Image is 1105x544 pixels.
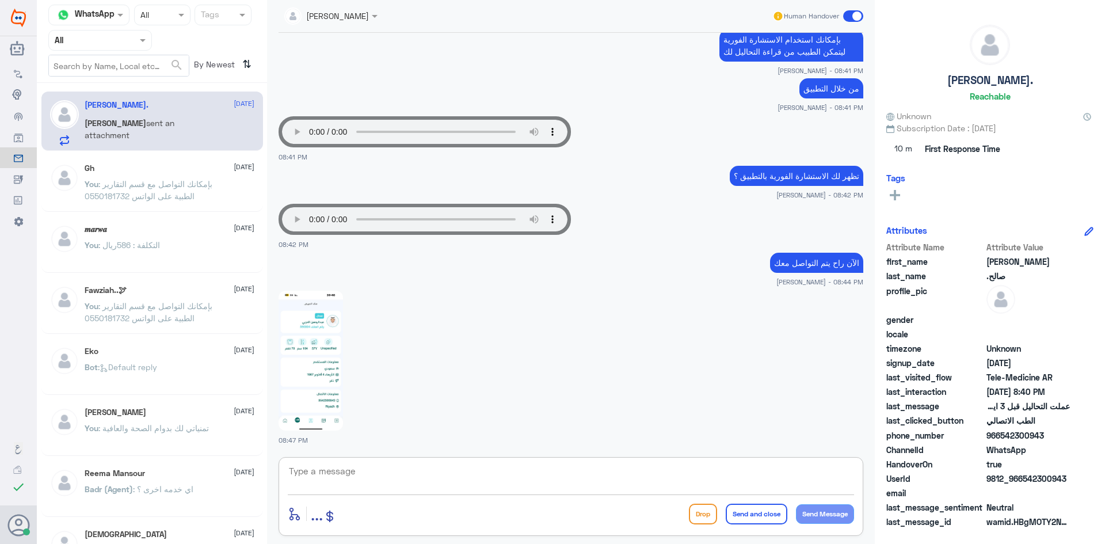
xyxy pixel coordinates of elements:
span: [PERSON_NAME] - 08:41 PM [778,66,863,75]
span: 966542300943 [986,429,1070,442]
span: عملت التحاليل قبل 3 ايام ولا احد كلمني [986,400,1070,412]
span: You [85,240,98,250]
span: [PERSON_NAME] - 08:44 PM [776,277,863,287]
span: locale [886,328,984,340]
span: first_name [886,256,984,268]
span: : بإمكانك التواصل مع قسم التقارير الطبية على الواتس 0550181732 [85,179,212,201]
span: صالح. [986,270,1070,282]
p: 25/9/2025, 8:42 PM [730,166,863,186]
span: 2 [986,444,1070,456]
span: Bot [85,362,98,372]
img: defaultAdmin.png [970,25,1009,64]
span: [DATE] [234,223,254,233]
span: wamid.HBgMOTY2NTQyMzAwOTQzFQIAEhgUM0FEQ0FCQ0JGNjBDMTY3MDZCRjEA [986,516,1070,528]
span: Human Handover [784,11,839,21]
i: ⇅ [242,55,252,74]
span: null [986,314,1070,326]
input: Search by Name, Local etc… [49,55,189,76]
img: defaultAdmin.png [50,469,79,497]
img: defaultAdmin.png [50,408,79,436]
img: 1485694272491021.jpg [279,291,343,431]
h5: سبحان الله [85,530,167,539]
span: 9812_966542300943 [986,473,1070,485]
span: عبدالرحمن [986,256,1070,268]
span: null [986,487,1070,499]
span: [DATE] [234,162,254,172]
span: last_message_id [886,516,984,528]
span: : تمنياتي لك بدوام الصحة والعافية [98,423,209,433]
span: signup_date [886,357,984,369]
button: Send Message [796,504,854,524]
span: phone_number [886,429,984,442]
span: You [85,301,98,311]
h5: عبدالرحمن صالح. [85,100,148,110]
span: الطب الاتصالي [986,414,1070,427]
span: last_name [886,270,984,282]
img: defaultAdmin.png [50,163,79,192]
span: Attribute Value [986,241,1070,253]
h5: Fawziah..🕊 [85,286,127,295]
span: UserId [886,473,984,485]
img: defaultAdmin.png [50,225,79,253]
span: 08:42 PM [279,241,308,248]
span: : التكلفة : 586ريال [98,240,160,250]
span: You [85,179,98,189]
span: 10 m [886,139,921,159]
span: Unknown [886,110,931,122]
span: [DATE] [234,467,254,477]
span: HandoverOn [886,458,984,470]
p: 25/9/2025, 8:41 PM [799,78,863,98]
span: last_clicked_button [886,414,984,427]
span: Badr (Agent) [85,484,133,494]
span: [DATE] [234,284,254,294]
span: : Default reply [98,362,157,372]
span: timezone [886,343,984,355]
span: Subscription Date : [DATE] [886,122,1093,134]
span: [DATE] [234,406,254,416]
span: 2025-09-25T17:40:54.068Z [986,386,1070,398]
button: Drop [689,504,717,524]
button: search [170,56,184,75]
h6: Attributes [886,225,927,235]
p: 25/9/2025, 8:41 PM [719,29,863,62]
span: Tele-Medicine AR [986,371,1070,383]
span: [DATE] [234,345,254,355]
span: [PERSON_NAME] [85,118,146,128]
span: Attribute Name [886,241,984,253]
span: : بإمكانك التواصل مع قسم التقارير الطبية على الواتس 0550181732 [85,301,212,323]
span: gender [886,314,984,326]
p: 25/9/2025, 8:44 PM [770,253,863,273]
span: Unknown [986,343,1070,355]
span: profile_pic [886,285,984,311]
img: defaultAdmin.png [50,100,79,129]
span: [DATE] [234,98,254,109]
span: 08:47 PM [279,436,308,444]
img: defaultAdmin.png [50,286,79,314]
span: [DATE] [234,528,254,538]
span: 0 [986,501,1070,513]
h5: 𝒎𝒂𝒓𝒘𝒂 [85,225,107,234]
span: last_visited_flow [886,371,984,383]
button: ... [311,501,323,527]
h6: Reachable [970,91,1011,101]
audio: Your browser does not support the audio tag. [279,116,571,147]
button: Avatar [7,514,29,536]
i: check [12,480,25,494]
h6: Tags [886,173,905,183]
span: search [170,58,184,72]
span: First Response Time [925,143,1000,155]
button: Send and close [726,504,787,524]
span: : اي خدمه اخرى ؟ [133,484,193,494]
span: last_message [886,400,984,412]
span: [PERSON_NAME] - 08:41 PM [778,102,863,112]
span: [PERSON_NAME] - 08:42 PM [776,190,863,200]
img: Widebot Logo [11,9,26,27]
span: null [986,328,1070,340]
img: defaultAdmin.png [50,347,79,375]
h5: [PERSON_NAME]. [947,74,1033,87]
span: last_message_sentiment [886,501,984,513]
span: By Newest [189,55,238,78]
span: email [886,487,984,499]
img: defaultAdmin.png [986,285,1015,314]
h5: Gh [85,163,94,173]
